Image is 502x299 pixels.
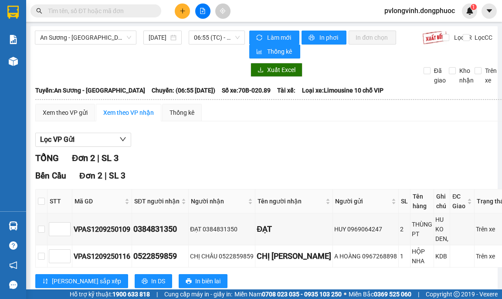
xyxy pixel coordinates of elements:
[9,241,17,250] span: question-circle
[102,153,119,163] span: SL 3
[456,66,477,85] span: Kho nhận
[97,153,99,163] span: |
[74,224,130,235] div: VPAS1209250109
[179,274,227,288] button: printerIn biên lai
[256,34,264,41] span: sync
[215,3,231,19] button: aim
[9,35,18,44] img: solution-icon
[309,34,316,41] span: printer
[195,3,210,19] button: file-add
[251,63,302,77] button: downloadXuất Excel
[9,261,17,269] span: notification
[434,189,450,213] th: Ghi chú
[7,6,19,19] img: logo-vxr
[451,33,473,42] span: Lọc CR
[267,33,292,42] span: Làm mới
[142,278,148,285] span: printer
[186,278,192,285] span: printer
[471,33,494,42] span: Lọc CC
[152,86,215,95] span: Chuyến: (06:55 [DATE])
[334,251,397,261] div: A HOÀNG 0967268898
[47,189,72,213] th: STT
[109,171,125,181] span: SL 3
[400,251,409,261] div: 1
[200,8,206,14] span: file-add
[377,5,462,16] span: pvlongvinh.dongphuoc
[35,87,145,94] b: Tuyến: An Sương - [GEOGRAPHIC_DATA]
[194,31,240,44] span: 06:55 (TC) - 70B-020.89
[164,289,232,299] span: Cung cấp máy in - giấy in:
[119,136,126,143] span: down
[42,278,48,285] span: sort-ascending
[133,250,187,262] div: 0522859859
[35,133,131,147] button: Lọc VP Gửi
[410,189,434,213] th: Tên hàng
[9,57,18,66] img: warehouse-icon
[258,67,264,74] span: download
[40,31,131,44] span: An Sương - Châu Thành
[249,45,300,58] button: bar-chartThống kê
[43,108,88,117] div: Xem theo VP gửi
[485,7,493,15] span: caret-down
[418,289,419,299] span: |
[257,223,331,235] div: ĐẠT
[334,224,397,234] div: HUY 0969064247
[52,276,121,286] span: [PERSON_NAME] sắp xếp
[267,47,293,56] span: Thống kê
[319,33,339,42] span: In phơi
[36,8,42,14] span: search
[422,31,447,45] img: 9k=
[220,8,226,14] span: aim
[482,66,500,85] span: Trên xe
[482,3,497,19] button: caret-down
[349,31,396,45] button: In đơn chọn
[344,292,346,296] span: ⚪️
[249,31,299,45] button: syncLàm mới
[258,196,324,206] span: Tên người nhận
[471,4,477,10] sup: 1
[267,65,295,75] span: Xuất Excel
[48,6,151,16] input: Tìm tên, số ĐT hoặc mã đơn
[412,220,432,239] div: THÙNG PT
[180,8,186,14] span: plus
[156,289,158,299] span: |
[302,86,383,95] span: Loại xe: Limousine 10 chỗ VIP
[335,196,390,206] span: Người gửi
[134,196,180,206] span: SĐT người nhận
[195,276,220,286] span: In biên lai
[234,289,342,299] span: Miền Nam
[454,291,460,297] span: copyright
[190,251,254,261] div: CHỊ CHÂU 0522859859
[35,171,66,181] span: Bến Cầu
[132,245,189,268] td: 0522859859
[222,86,271,95] span: Số xe: 70B-020.89
[75,196,123,206] span: Mã GD
[255,213,333,245] td: ĐẠT
[112,291,150,298] strong: 1900 633 818
[257,250,331,262] div: CHỊ [PERSON_NAME]
[151,276,165,286] span: In DS
[302,31,346,45] button: printerIn phơi
[255,245,333,268] td: CHỊ CHÂU
[400,224,409,234] div: 2
[412,247,432,266] div: HỘP NHA
[452,192,465,211] span: ĐC Giao
[74,251,130,262] div: VPAS1209250116
[399,189,410,213] th: SL
[435,215,448,244] div: HU KO DEN,
[374,291,411,298] strong: 0369 525 060
[79,171,102,181] span: Đơn 2
[9,281,17,289] span: message
[277,86,295,95] span: Tài xế:
[35,274,128,288] button: sort-ascending[PERSON_NAME] sắp xếp
[472,4,475,10] span: 1
[9,221,18,230] img: warehouse-icon
[149,33,169,42] input: 13/09/2025
[190,224,254,234] div: ĐẠT 0384831350
[72,245,132,268] td: VPAS1209250116
[170,108,194,117] div: Thống kê
[466,7,474,15] img: icon-new-feature
[72,213,132,245] td: VPAS1209250109
[256,48,264,55] span: bar-chart
[191,196,246,206] span: Người nhận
